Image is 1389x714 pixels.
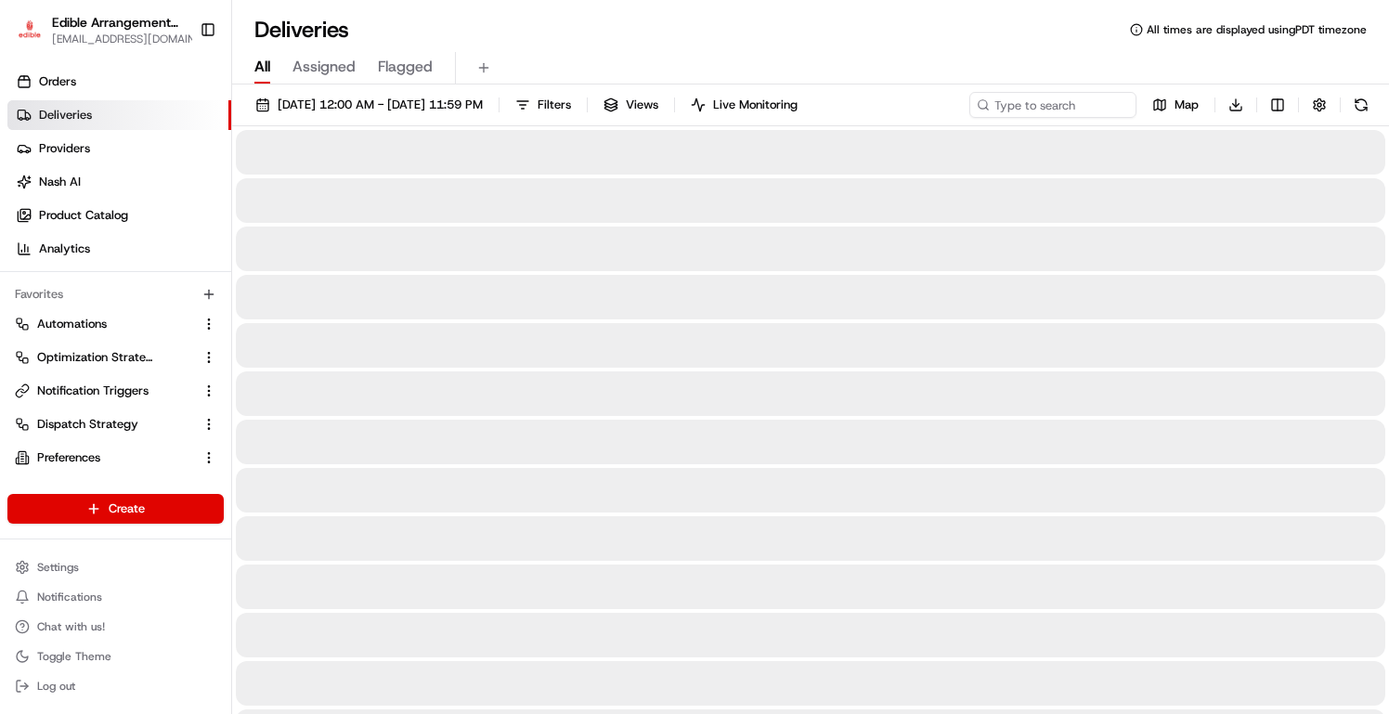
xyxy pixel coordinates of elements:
[15,416,194,433] a: Dispatch Strategy
[7,7,192,52] button: Edible Arrangements - Visalia, CAEdible Arrangements - [GEOGRAPHIC_DATA], [GEOGRAPHIC_DATA][EMAIL...
[37,316,107,332] span: Automations
[37,416,138,433] span: Dispatch Strategy
[254,56,270,78] span: All
[37,619,105,634] span: Chat with us!
[52,13,183,32] button: Edible Arrangements - [GEOGRAPHIC_DATA], [GEOGRAPHIC_DATA]
[39,73,76,90] span: Orders
[7,409,224,439] button: Dispatch Strategy
[7,201,231,230] a: Product Catalog
[37,383,149,399] span: Notification Triggers
[254,15,349,45] h1: Deliveries
[1147,22,1367,37] span: All times are displayed using PDT timezone
[37,560,79,575] span: Settings
[7,100,231,130] a: Deliveries
[37,679,75,694] span: Log out
[39,207,128,224] span: Product Catalog
[1144,92,1207,118] button: Map
[969,92,1136,118] input: Type to search
[7,443,224,473] button: Preferences
[15,17,45,44] img: Edible Arrangements - Visalia, CA
[15,449,194,466] a: Preferences
[1175,97,1199,113] span: Map
[37,349,154,366] span: Optimization Strategy
[247,92,491,118] button: [DATE] 12:00 AM - [DATE] 11:59 PM
[7,279,224,309] div: Favorites
[626,97,658,113] span: Views
[7,167,231,197] a: Nash AI
[37,590,102,604] span: Notifications
[15,349,194,366] a: Optimization Strategy
[538,97,571,113] span: Filters
[278,97,483,113] span: [DATE] 12:00 AM - [DATE] 11:59 PM
[1348,92,1374,118] button: Refresh
[7,584,224,610] button: Notifications
[682,92,806,118] button: Live Monitoring
[7,494,224,524] button: Create
[7,643,224,669] button: Toggle Theme
[109,500,145,517] span: Create
[7,343,224,372] button: Optimization Strategy
[7,309,224,339] button: Automations
[7,134,231,163] a: Providers
[595,92,667,118] button: Views
[7,234,231,264] a: Analytics
[15,316,194,332] a: Automations
[7,376,224,406] button: Notification Triggers
[292,56,356,78] span: Assigned
[378,56,433,78] span: Flagged
[39,174,81,190] span: Nash AI
[7,673,224,699] button: Log out
[39,140,90,157] span: Providers
[713,97,798,113] span: Live Monitoring
[15,383,194,399] a: Notification Triggers
[39,107,92,123] span: Deliveries
[39,240,90,257] span: Analytics
[37,649,111,664] span: Toggle Theme
[7,554,224,580] button: Settings
[507,92,579,118] button: Filters
[7,614,224,640] button: Chat with us!
[52,32,203,46] button: [EMAIL_ADDRESS][DOMAIN_NAME]
[37,449,100,466] span: Preferences
[7,67,231,97] a: Orders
